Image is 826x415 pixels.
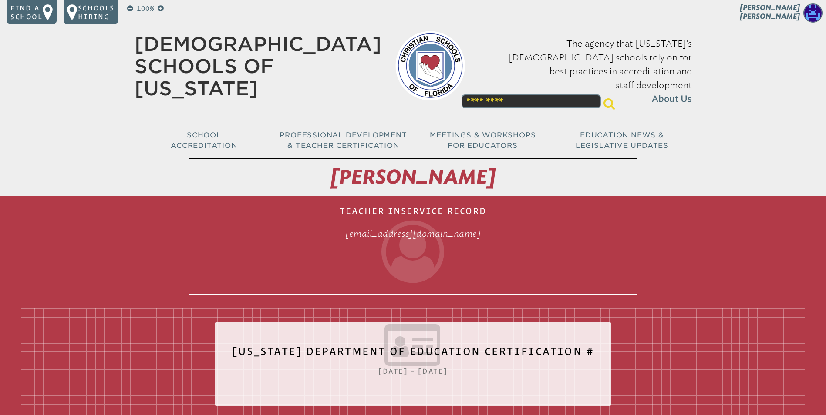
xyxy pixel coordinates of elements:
a: [DEMOGRAPHIC_DATA] Schools of [US_STATE] [135,33,381,100]
p: Find a school [10,3,43,21]
h2: [US_STATE] Department of Education Certification # [232,340,594,369]
span: [PERSON_NAME] [330,165,496,189]
span: Professional Development & Teacher Certification [280,131,407,150]
span: School Accreditation [171,131,237,150]
span: [PERSON_NAME] [PERSON_NAME] [740,3,800,20]
p: The agency that [US_STATE]’s [DEMOGRAPHIC_DATA] schools rely on for best practices in accreditati... [479,37,692,106]
img: csf-logo-web-colors.png [395,31,465,100]
span: Meetings & Workshops for Educators [430,131,536,150]
span: [DATE] – [DATE] [378,367,448,375]
p: 100% [135,3,156,14]
h1: Teacher Inservice Record [189,200,637,295]
p: Schools Hiring [78,3,115,21]
span: Education News & Legislative Updates [576,131,668,150]
img: 132c85ce1a05815fc0ed1ab119190fd4 [803,3,823,23]
span: About Us [652,92,692,106]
